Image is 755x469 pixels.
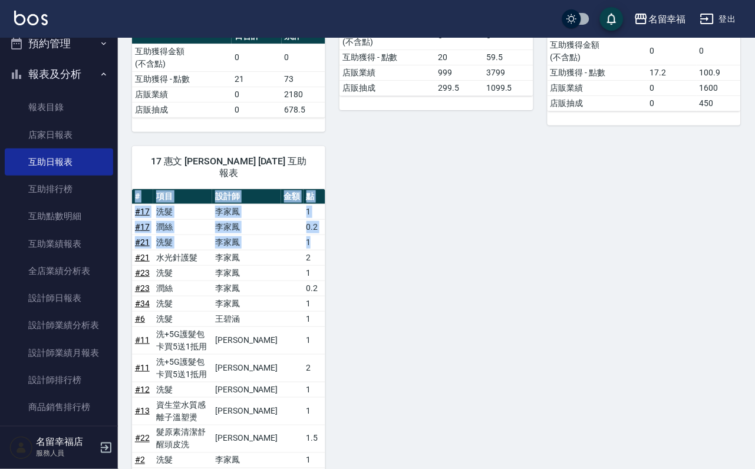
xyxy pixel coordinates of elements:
a: 設計師排行榜 [5,366,113,394]
td: 20 [436,49,483,65]
a: 設計師業績月報表 [5,339,113,366]
td: 李家鳳 [212,219,281,234]
a: #34 [135,299,150,308]
td: 王碧涵 [212,311,281,326]
td: [PERSON_NAME] [212,354,281,382]
a: 店家日報表 [5,121,113,148]
button: 預約管理 [5,28,113,59]
a: #21 [135,237,150,247]
td: 洗髮 [153,296,212,311]
td: 髮原素清潔舒醒頭皮洗 [153,425,212,453]
td: 李家鳳 [212,265,281,280]
td: 1 [304,326,326,354]
a: 商品消耗明細 [5,421,113,448]
td: 洗髮 [153,265,212,280]
td: [PERSON_NAME] [212,425,281,453]
a: #22 [135,434,150,443]
td: 0 [232,44,282,71]
td: 0 [647,95,697,111]
table: a dense table [132,29,325,118]
td: 0 [232,87,282,102]
td: 2180 [282,87,326,102]
td: 水光針護髮 [153,250,212,265]
td: 0.2 [304,280,326,296]
th: 點 [304,189,326,204]
a: 報表目錄 [5,94,113,121]
td: 李家鳳 [212,453,281,468]
td: 1.5 [304,425,326,453]
button: save [600,7,624,31]
td: 1 [304,311,326,326]
button: 登出 [695,8,741,30]
td: 999 [436,65,483,80]
table: a dense table [548,22,741,111]
td: 店販抽成 [132,102,232,117]
td: 3799 [483,65,533,80]
td: 1 [304,382,326,397]
td: 1 [304,234,326,250]
a: 全店業績分析表 [5,257,113,285]
a: #17 [135,207,150,216]
a: 互助日報表 [5,148,113,176]
td: 0.2 [304,219,326,234]
table: a dense table [339,7,533,96]
td: 店販業績 [132,87,232,102]
td: 0 [647,80,697,95]
a: 設計師業績分析表 [5,312,113,339]
td: 100.9 [697,65,741,80]
td: 洗+5G護髮包卡買5送1抵用 [153,354,212,382]
td: 互助獲得 - 點數 [339,49,436,65]
img: Person [9,436,33,460]
td: 1 [304,453,326,468]
td: 0 [282,44,326,71]
td: 李家鳳 [212,234,281,250]
a: 設計師日報表 [5,285,113,312]
td: 洗髮 [153,382,212,397]
td: 互助獲得金額 (不含點) [548,37,647,65]
td: 洗髮 [153,204,212,219]
td: [PERSON_NAME] [212,397,281,425]
td: 洗髮 [153,311,212,326]
td: [PERSON_NAME] [212,326,281,354]
td: 59.5 [483,49,533,65]
button: 報表及分析 [5,59,113,90]
td: 洗+5G護髮包卡買5送1抵用 [153,326,212,354]
td: 0 [647,37,697,65]
a: 互助業績報表 [5,230,113,257]
td: 0 [697,37,741,65]
p: 服務人員 [36,448,96,459]
a: #11 [135,363,150,372]
a: #13 [135,406,150,415]
td: 潤絲 [153,219,212,234]
td: 1600 [697,80,741,95]
td: 1 [304,265,326,280]
td: 互助獲得金額 (不含點) [132,44,232,71]
td: 299.5 [436,80,483,95]
span: 17 惠文 [PERSON_NAME] [DATE] 互助報表 [146,156,311,179]
td: 1 [304,296,326,311]
td: 店販業績 [339,65,436,80]
th: 項目 [153,189,212,204]
td: 店販抽成 [339,80,436,95]
td: 店販業績 [548,80,647,95]
td: 1099.5 [483,80,533,95]
td: 李家鳳 [212,296,281,311]
td: 資生堂水質感離子溫塑燙 [153,397,212,425]
td: 互助獲得 - 點數 [548,65,647,80]
td: 1 [304,397,326,425]
img: Logo [14,11,48,25]
td: 洗髮 [153,234,212,250]
a: #23 [135,268,150,278]
a: 商品銷售排行榜 [5,394,113,421]
div: 名留幸福 [648,12,686,27]
th: # [132,189,153,204]
td: 李家鳳 [212,280,281,296]
th: 設計師 [212,189,281,204]
button: 名留幸福 [629,7,691,31]
td: 潤絲 [153,280,212,296]
a: #21 [135,253,150,262]
td: 0 [232,102,282,117]
a: #17 [135,222,150,232]
td: 2 [304,354,326,382]
a: #23 [135,283,150,293]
